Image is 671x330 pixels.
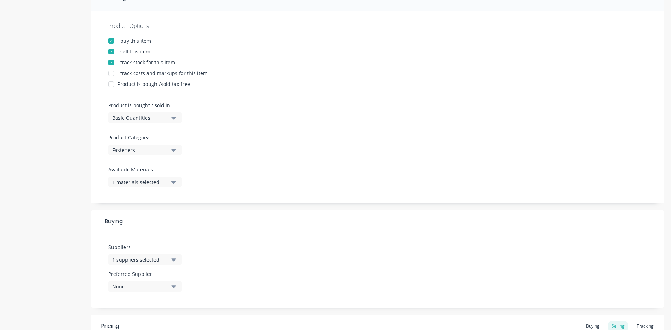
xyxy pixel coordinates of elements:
[108,270,182,278] label: Preferred Supplier
[108,102,178,109] label: Product is bought / sold in
[108,281,182,292] button: None
[91,210,664,233] div: Buying
[108,145,182,155] button: Fasteners
[117,59,175,66] div: I track stock for this item
[117,80,190,88] div: Product is bought/sold tax-free
[112,114,168,122] div: Basic Quantities
[108,112,182,123] button: Basic Quantities
[117,69,208,77] div: I track costs and markups for this item
[112,146,168,154] div: Fasteners
[108,166,182,173] label: Available Materials
[112,178,168,186] div: 1 materials selected
[108,243,182,251] label: Suppliers
[108,254,182,265] button: 1 suppliers selected
[117,37,151,44] div: I buy this item
[112,283,168,290] div: None
[112,256,168,263] div: 1 suppliers selected
[108,22,647,30] div: Product Options
[108,134,178,141] label: Product Category
[117,48,150,55] div: I sell this item
[108,177,182,187] button: 1 materials selected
